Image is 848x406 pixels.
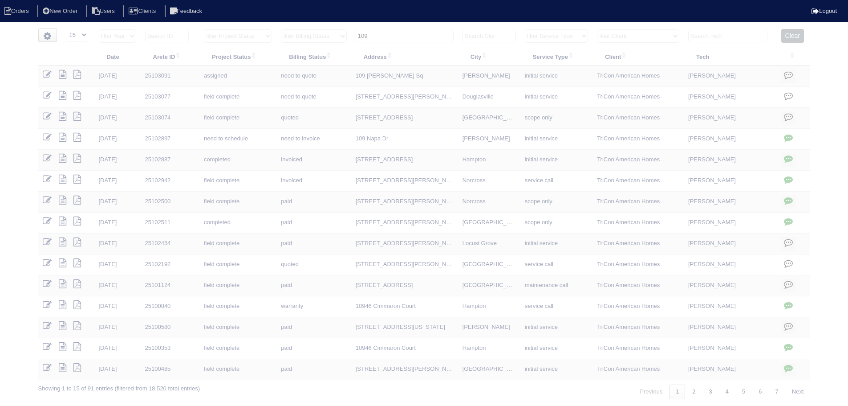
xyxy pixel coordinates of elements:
[520,192,592,213] td: scope only
[592,254,684,275] td: TriCon American Homes
[199,108,276,129] td: field complete
[276,66,351,87] td: need to quote
[777,47,810,66] th: : activate to sort column ascending
[684,338,777,359] td: [PERSON_NAME]
[123,8,163,14] a: Clients
[94,254,141,275] td: [DATE]
[141,129,199,150] td: 25102897
[458,47,520,66] th: City: activate to sort column ascending
[141,171,199,192] td: 25102942
[592,234,684,254] td: TriCon American Homes
[684,150,777,171] td: [PERSON_NAME]
[276,129,351,150] td: need to invoice
[592,275,684,296] td: TriCon American Homes
[351,234,458,254] td: [STREET_ADDRESS][PERSON_NAME]
[141,108,199,129] td: 25103074
[141,254,199,275] td: 25102192
[634,385,669,399] a: Previous
[141,338,199,359] td: 25100353
[520,254,592,275] td: service call
[356,30,454,42] input: Search Address
[458,254,520,275] td: [GEOGRAPHIC_DATA]
[520,275,592,296] td: maintenance call
[592,213,684,234] td: TriCon American Homes
[458,129,520,150] td: [PERSON_NAME]
[199,317,276,338] td: field complete
[94,234,141,254] td: [DATE]
[686,385,702,399] a: 2
[520,150,592,171] td: initial service
[141,47,199,66] th: Arete ID: activate to sort column ascending
[520,213,592,234] td: scope only
[141,66,199,87] td: 25103091
[684,129,777,150] td: [PERSON_NAME]
[684,296,777,317] td: [PERSON_NAME]
[37,5,85,17] li: New Order
[276,359,351,380] td: paid
[276,87,351,108] td: need to quote
[351,171,458,192] td: [STREET_ADDRESS][PERSON_NAME]
[94,66,141,87] td: [DATE]
[141,359,199,380] td: 25100485
[94,150,141,171] td: [DATE]
[199,213,276,234] td: completed
[86,8,122,14] a: Users
[123,5,163,17] li: Clients
[592,338,684,359] td: TriCon American Homes
[145,30,189,42] input: Search ID
[141,213,199,234] td: 25102511
[684,192,777,213] td: [PERSON_NAME]
[786,385,810,399] a: Next
[719,385,735,399] a: 4
[458,296,520,317] td: Hampton
[684,47,777,66] th: Tech
[520,359,592,380] td: initial service
[458,150,520,171] td: Hampton
[458,338,520,359] td: Hampton
[276,150,351,171] td: invoiced
[520,296,592,317] td: service call
[669,385,685,399] a: 1
[199,338,276,359] td: field complete
[351,47,458,66] th: Address: activate to sort column ascending
[458,192,520,213] td: Norcross
[463,30,516,42] input: Search City
[141,234,199,254] td: 25102454
[592,359,684,380] td: TriCon American Homes
[684,66,777,87] td: [PERSON_NAME]
[276,213,351,234] td: paid
[351,129,458,150] td: 109 Napa Dr
[684,108,777,129] td: [PERSON_NAME]
[276,108,351,129] td: quoted
[684,275,777,296] td: [PERSON_NAME]
[199,234,276,254] td: field complete
[38,380,200,393] div: Showing 1 to 15 of 91 entries (filtered from 18,520 total entries)
[141,296,199,317] td: 25100840
[592,317,684,338] td: TriCon American Homes
[94,338,141,359] td: [DATE]
[276,296,351,317] td: warranty
[276,47,351,66] th: Billing Status: activate to sort column ascending
[458,359,520,380] td: [GEOGRAPHIC_DATA]
[592,87,684,108] td: TriCon American Homes
[199,192,276,213] td: field complete
[769,385,785,399] a: 7
[458,171,520,192] td: Norcross
[165,5,209,17] li: Feedback
[94,192,141,213] td: [DATE]
[141,317,199,338] td: 25100580
[276,171,351,192] td: invoiced
[199,66,276,87] td: assigned
[781,29,804,43] button: Clear
[811,8,837,14] a: Logout
[520,171,592,192] td: service call
[351,192,458,213] td: [STREET_ADDRESS][PERSON_NAME]
[276,338,351,359] td: paid
[351,254,458,275] td: [STREET_ADDRESS][PERSON_NAME]
[592,192,684,213] td: TriCon American Homes
[458,213,520,234] td: [GEOGRAPHIC_DATA]
[199,275,276,296] td: field complete
[458,87,520,108] td: Douglasville
[86,5,122,17] li: Users
[94,129,141,150] td: [DATE]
